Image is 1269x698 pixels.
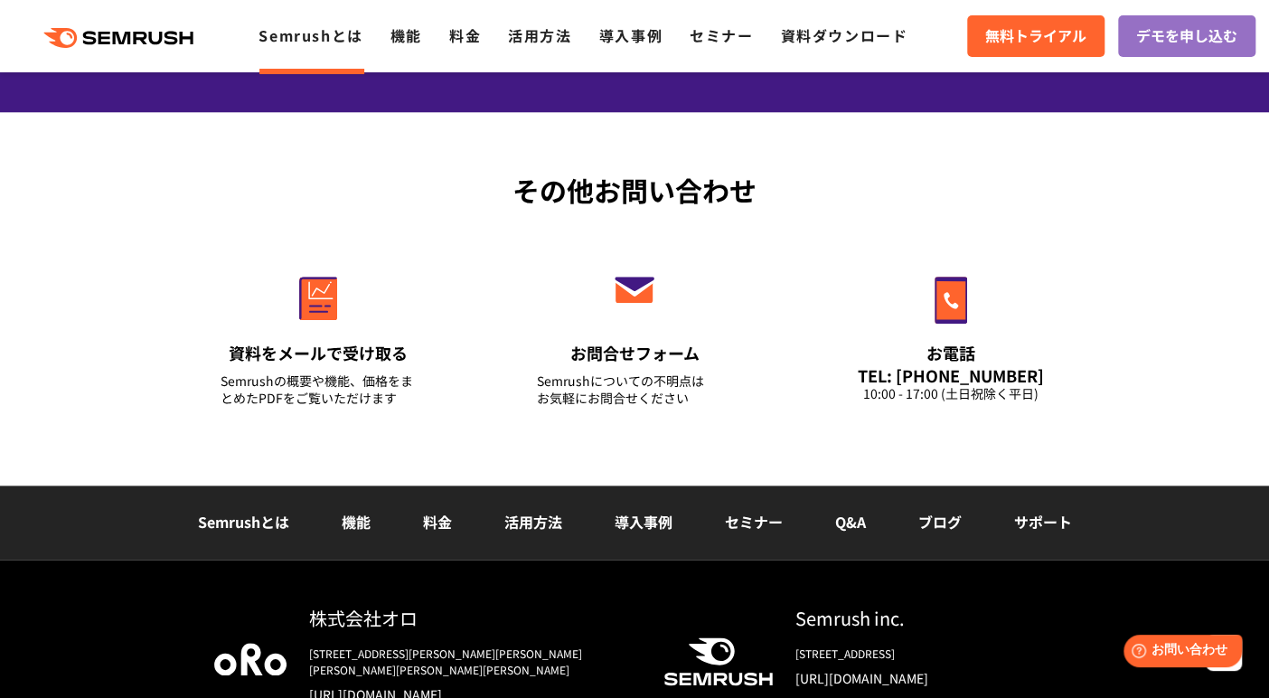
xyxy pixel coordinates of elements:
div: Semrushの概要や機能、価格をまとめたPDFをご覧いただけます [221,373,416,407]
a: 導入事例 [615,511,672,533]
a: 機能 [390,24,422,46]
a: 資料をメールで受け取る Semrushの概要や機能、価格をまとめたPDFをご覧いただけます [183,238,454,429]
a: セミナー [690,24,753,46]
div: お問合せフォーム [537,342,732,364]
img: oro company [214,643,287,675]
a: 機能 [342,511,371,533]
a: 活用方法 [504,511,562,533]
a: ブログ [918,511,962,533]
div: お電話 [853,342,1048,364]
span: 無料トライアル [985,24,1086,48]
iframe: Help widget launcher [1108,627,1249,678]
a: 無料トライアル [967,15,1104,57]
div: 10:00 - 17:00 (土日祝除く平日) [853,385,1048,402]
div: Semrush inc. [795,605,1055,631]
a: 料金 [423,511,452,533]
div: Semrushについての不明点は お気軽にお問合せください [537,373,732,407]
a: 資料ダウンロード [780,24,907,46]
div: 資料をメールで受け取る [221,342,416,364]
a: 導入事例 [599,24,663,46]
a: Semrushとは [198,511,289,533]
span: デモを申し込む [1136,24,1237,48]
a: セミナー [725,511,783,533]
div: TEL: [PHONE_NUMBER] [853,365,1048,385]
a: お問合せフォーム Semrushについての不明点はお気軽にお問合せください [499,238,770,429]
a: サポート [1014,511,1072,533]
a: 料金 [449,24,481,46]
a: [URL][DOMAIN_NAME] [795,669,1055,687]
a: Semrushとは [258,24,362,46]
div: [STREET_ADDRESS] [795,646,1055,662]
div: [STREET_ADDRESS][PERSON_NAME][PERSON_NAME][PERSON_NAME][PERSON_NAME][PERSON_NAME] [309,646,634,678]
div: その他お問い合わせ [160,170,1109,211]
div: 株式会社オロ [309,605,634,631]
a: 活用方法 [508,24,571,46]
a: デモを申し込む [1118,15,1255,57]
a: Q&A [835,511,866,533]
